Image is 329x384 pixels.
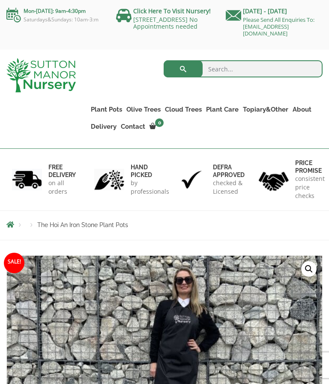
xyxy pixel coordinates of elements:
a: Plant Pots [89,103,124,115]
h6: Defra approved [213,163,245,179]
p: checked & Licensed [213,179,245,196]
img: logo [6,58,76,92]
h6: Price promise [295,159,325,174]
a: Topiary&Other [241,103,290,115]
a: Plant Care [204,103,241,115]
a: Olive Trees [124,103,163,115]
p: [DATE] - [DATE] [226,6,323,16]
a: [STREET_ADDRESS] No Appointments needed [133,15,197,30]
a: Cloud Trees [163,103,204,115]
p: Saturdays&Sundays: 10am-3:m [6,16,103,23]
span: Sale! [4,253,24,273]
a: About [290,103,314,115]
a: View full-screen image gallery [301,261,317,277]
input: Search... [164,60,323,77]
a: Please Send All Enquiries To: [EMAIL_ADDRESS][DOMAIN_NAME] [243,16,314,37]
p: by professionals [131,179,169,196]
a: Contact [119,121,147,133]
span: The Hoi An Iron Stone Plant Pots [37,222,128,228]
img: 3.jpg [176,169,206,191]
img: 1.jpg [12,169,42,191]
a: 0 [147,121,166,133]
h6: FREE DELIVERY [48,163,76,179]
p: on all orders [48,179,76,196]
h6: hand picked [131,163,169,179]
a: Delivery [89,121,119,133]
img: 4.jpg [259,166,289,192]
nav: Breadcrumbs [6,220,323,230]
img: 2.jpg [94,169,124,191]
span: 0 [155,118,164,127]
a: Click Here To Visit Nursery! [133,7,211,15]
p: Mon-[DATE]: 9am-4:30pm [6,6,103,16]
p: consistent price checks [295,174,325,200]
